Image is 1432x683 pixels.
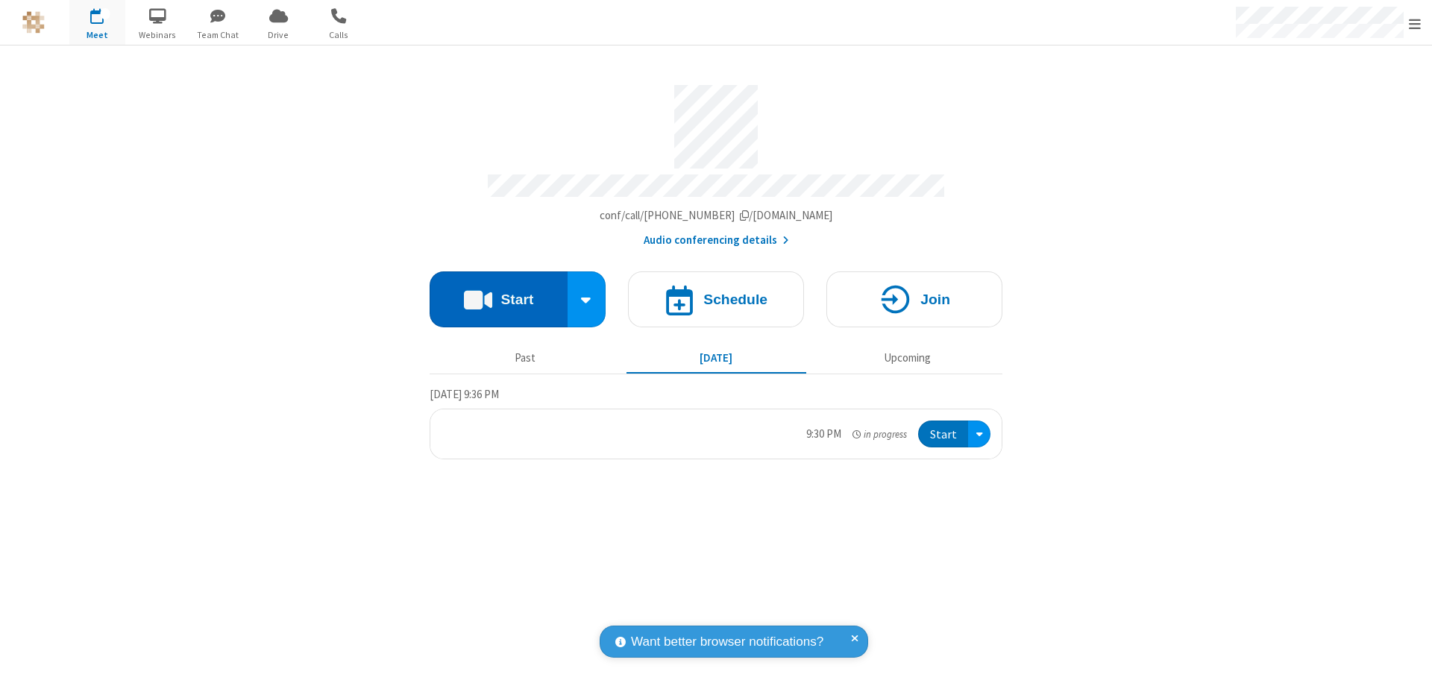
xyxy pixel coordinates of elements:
[190,28,246,42] span: Team Chat
[101,8,110,19] div: 1
[500,292,533,306] h4: Start
[626,344,806,372] button: [DATE]
[968,421,990,448] div: Open menu
[600,208,833,222] span: Copy my meeting room link
[600,207,833,224] button: Copy my meeting room linkCopy my meeting room link
[22,11,45,34] img: QA Selenium DO NOT DELETE OR CHANGE
[251,28,307,42] span: Drive
[311,28,367,42] span: Calls
[920,292,950,306] h4: Join
[826,271,1002,327] button: Join
[703,292,767,306] h4: Schedule
[806,426,841,443] div: 9:30 PM
[436,344,615,372] button: Past
[130,28,186,42] span: Webinars
[430,74,1002,249] section: Account details
[628,271,804,327] button: Schedule
[430,385,1002,460] section: Today's Meetings
[918,421,968,448] button: Start
[430,271,568,327] button: Start
[631,632,823,652] span: Want better browser notifications?
[817,344,997,372] button: Upcoming
[644,232,789,249] button: Audio conferencing details
[69,28,125,42] span: Meet
[430,387,499,401] span: [DATE] 9:36 PM
[568,271,606,327] div: Start conference options
[852,427,907,441] em: in progress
